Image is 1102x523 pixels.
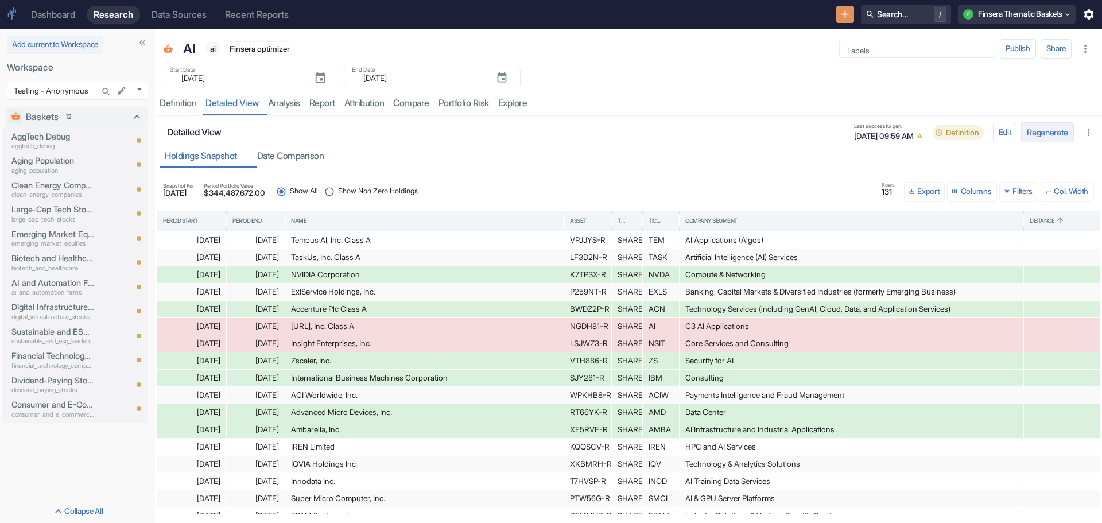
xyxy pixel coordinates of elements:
[262,215,273,226] button: Sort
[183,39,195,59] p: AI
[305,92,340,115] a: report
[11,264,94,273] p: biotech_and_healthcare
[649,318,673,335] div: AI
[11,228,94,249] a: Emerging Market Equitiesemerging_market_equities
[882,188,895,196] span: 131
[5,107,148,127] div: Baskets12
[618,284,637,300] div: SHARE
[11,239,94,249] p: emerging_market_equities
[11,361,94,371] p: financial_technology_companies
[291,335,558,352] div: Insight Enterprises, Inc.
[11,350,94,362] p: Financial Technology Companies
[685,284,1018,300] div: Banking, Capital Markets & Diversified Industries (formerly Emerging Business)
[94,9,133,20] div: Research
[11,312,94,322] p: digital_infrastructure_stocks
[649,439,673,455] div: IREN
[11,154,94,175] a: Aging Populationaging_population
[941,128,984,137] span: Definition
[163,249,220,266] div: [DATE]
[663,215,673,226] button: Sort
[218,6,296,24] a: Recent Reports
[685,217,738,225] div: Company Segment
[618,473,637,490] div: SHARE
[649,473,673,490] div: INOD
[232,352,279,369] div: [DATE]
[291,301,558,317] div: Accenture Plc Class A
[232,490,279,507] div: [DATE]
[11,179,94,200] a: Clean Energy Companiesclean_energy_companies
[570,370,606,386] div: SJY281-R
[163,421,220,438] div: [DATE]
[570,404,606,421] div: RT66YK-R
[291,370,558,386] div: International Business Machines Corporation
[291,232,558,249] div: Tempus AI, Inc. Class A
[618,387,637,404] div: SHARE
[570,301,606,317] div: BWDZ2P-R
[570,217,587,225] div: Asset
[201,92,263,115] a: detailed view
[685,387,1018,404] div: Payments Intelligence and Fraud Management
[163,335,220,352] div: [DATE]
[7,36,103,54] button: Add current to Workspace
[11,336,94,346] p: sustainable_and_esg_leaders
[649,335,673,352] div: NSIT
[338,186,418,197] span: Show Non Zero Holdings
[626,215,637,226] button: Sort
[618,266,637,283] div: SHARE
[570,249,606,266] div: LF3D2N-R
[160,98,196,109] div: Definition
[232,439,279,455] div: [DATE]
[163,183,194,188] span: Snapshot For
[291,387,558,404] div: ACI Worldwide, Inc.
[163,370,220,386] div: [DATE]
[232,456,279,472] div: [DATE]
[257,150,324,162] div: Date Comparison
[649,387,673,404] div: ACIW
[649,217,662,225] div: Ticker
[685,473,1018,490] div: AI Training Data Services
[649,232,673,249] div: TEM
[685,370,1018,386] div: Consulting
[685,439,1018,455] div: HPC and AI Services
[7,61,148,75] p: Workspace
[649,456,673,472] div: IQV
[163,318,220,335] div: [DATE]
[618,232,637,249] div: SHARE
[685,301,1018,317] div: Technology Services (including GenAI, Cloud, Data, and Application Services)
[649,249,673,266] div: TASK
[649,352,673,369] div: ZS
[904,182,945,202] button: Export
[570,439,606,455] div: KQQSCV-R
[291,217,306,225] div: Name
[163,189,194,197] span: [DATE]
[649,490,673,507] div: SMCI
[618,335,637,352] div: SHARE
[170,65,195,74] label: Start Date
[11,288,94,297] p: ai_and_automation_firms
[854,130,926,142] span: [DATE] 09:59 AM
[618,439,637,455] div: SHARE
[263,92,305,115] a: analysis
[570,490,606,507] div: PTW56G-R
[31,9,75,20] div: Dashboard
[152,9,207,20] div: Data Sources
[232,318,279,335] div: [DATE]
[618,370,637,386] div: SHARE
[7,82,148,100] div: Testing - Anonymous
[163,232,220,249] div: [DATE]
[163,387,220,404] div: [DATE]
[11,141,94,151] p: aggtech_debug
[134,34,150,51] button: Collapse Sidebar
[685,404,1018,421] div: Data Center
[232,404,279,421] div: [DATE]
[999,182,1038,202] button: Show filters
[291,421,558,438] div: Ambarella, Inc.
[958,5,1076,24] button: FFinsera Thematic Baskets
[570,421,606,438] div: XF5RVF-R
[685,456,1018,472] div: Technology & Analytics Solutions
[291,473,558,490] div: Innodata Inc.
[570,335,606,352] div: LSJWZ3-R
[836,6,854,24] button: New Resource
[963,9,973,20] div: F
[11,326,94,338] p: Sustainable and ESG Leaders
